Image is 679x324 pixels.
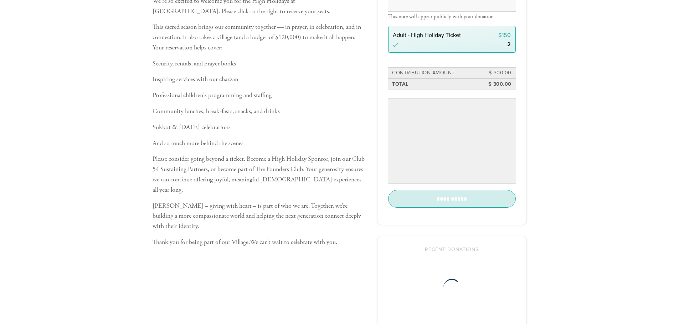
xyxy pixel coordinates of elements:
span: $ [498,32,502,39]
td: $ 300.00 [480,79,513,89]
p: [PERSON_NAME] – giving with heart – is part of who we are. Together, we’re building a more compas... [153,201,366,232]
p: Professional children's programming and staffing [153,90,366,101]
iframe: Secure payment input frame [390,100,514,182]
p: This sacred season brings our community together — in prayer, in celebration, and in connection. ... [153,22,366,53]
span: 150 [502,32,511,39]
td: Total [391,79,480,89]
td: $ 300.00 [480,68,513,78]
p: Thank you for being part of our Village.We can’t wait to celebrate with you. [153,237,366,248]
p: And so much more behind the scenes [153,138,366,149]
td: Contribution Amount [391,68,480,78]
p: Inspiring services with our chazzan [153,74,366,85]
p: Security, rentals, and prayer books [153,59,366,69]
div: 2 [507,42,511,47]
p: Community lunches, break-fasts, snacks, and drinks [153,106,366,117]
p: Sukkot & [DATE] celebrations [153,122,366,133]
span: Adult - High Holiday Ticket [393,32,461,39]
div: This note will appear publicly with your donation [388,14,516,20]
p: Please consider going beyond a ticket. Become a High Holiday Sponsor, join our Club 54 Sustaining... [153,154,366,195]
